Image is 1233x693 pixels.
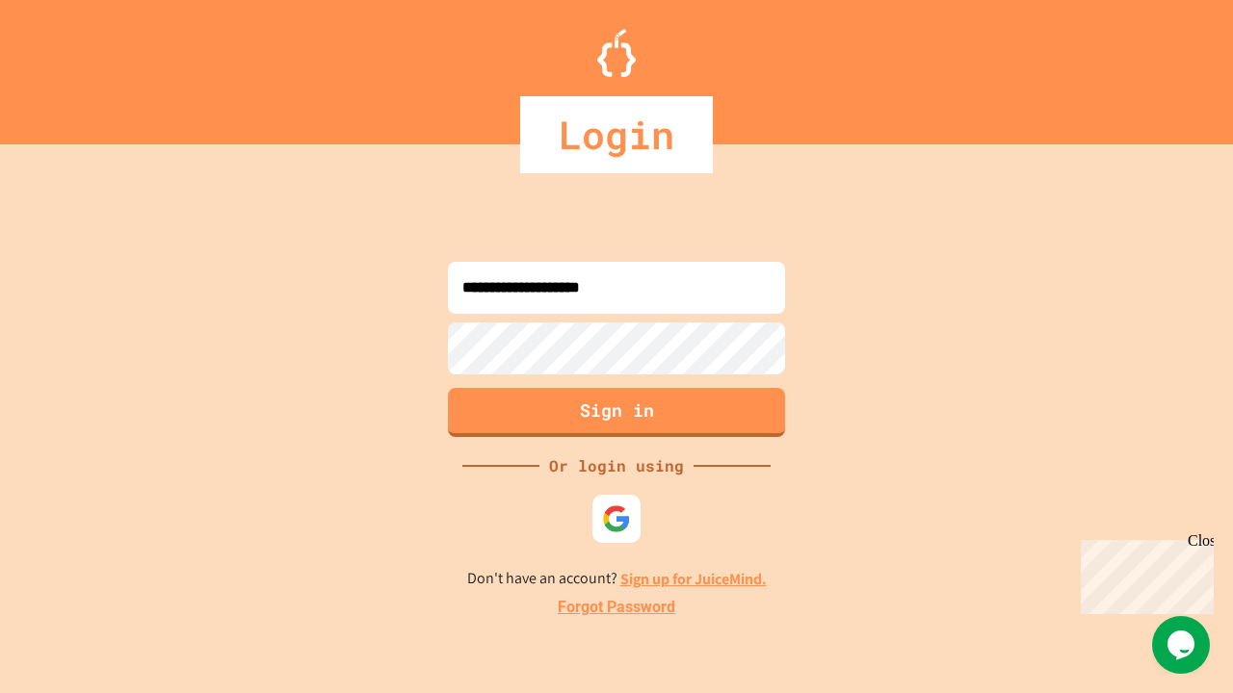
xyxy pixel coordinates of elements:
[602,504,631,533] img: google-icon.svg
[539,454,694,477] div: Or login using
[558,596,675,619] a: Forgot Password
[597,29,636,77] img: Logo.svg
[620,569,767,589] a: Sign up for JuiceMind.
[8,8,133,122] div: Chat with us now!Close
[467,567,767,591] p: Don't have an account?
[1152,616,1214,674] iframe: chat widget
[520,96,713,173] div: Login
[1073,532,1214,614] iframe: chat widget
[448,388,785,437] button: Sign in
